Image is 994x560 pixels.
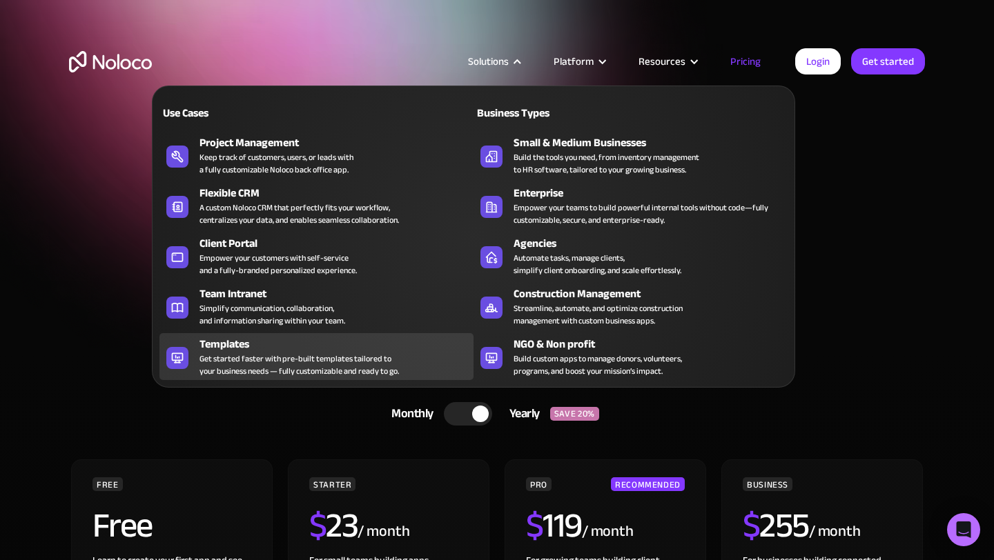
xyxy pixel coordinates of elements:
div: NGO & Non profit [514,336,794,352]
h2: 119 [526,508,582,543]
div: / month [809,521,861,543]
div: Team Intranet [199,286,480,302]
a: EnterpriseEmpower your teams to build powerful internal tools without code—fully customizable, se... [474,182,788,229]
div: Construction Management [514,286,794,302]
a: home [69,51,152,72]
h2: Start for free. Upgrade to support your business at any stage. [69,214,925,234]
div: A custom Noloco CRM that perfectly fits your workflow, centralizes your data, and enables seamles... [199,201,399,226]
a: Construction ManagementStreamline, automate, and optimize constructionmanagement with custom busi... [474,283,788,330]
div: RECOMMENDED [611,477,685,491]
span: $ [743,493,760,558]
div: Client Portal [199,235,480,252]
div: Project Management [199,134,480,151]
h2: Free [92,508,153,543]
a: Project ManagementKeep track of customers, users, or leads witha fully customizable Noloco back o... [159,132,474,179]
div: Solutions [468,52,509,70]
div: Templates [199,336,480,352]
h2: 23 [309,508,358,543]
div: STARTER [309,477,355,491]
a: Get started [851,48,925,74]
div: Empower your customers with self-service and a fully-branded personalized experience. [199,252,357,277]
a: Pricing [713,52,778,70]
div: FREE [92,477,123,491]
div: PRO [526,477,552,491]
a: Small & Medium BusinessesBuild the tools you need, from inventory managementto HR software, tailo... [474,132,788,179]
div: Automate tasks, manage clients, simplify client onboarding, and scale effortlessly. [514,252,681,277]
div: Agencies [514,235,794,252]
div: Streamline, automate, and optimize construction management with custom business apps. [514,302,683,327]
div: Use Cases [159,105,311,121]
div: Platform [536,52,621,70]
div: Open Intercom Messenger [947,513,980,546]
a: TemplatesGet started faster with pre-built templates tailored toyour business needs — fully custo... [159,333,474,380]
div: Get started faster with pre-built templates tailored to your business needs — fully customizable ... [199,352,399,377]
a: Client PortalEmpower your customers with self-serviceand a fully-branded personalized experience. [159,232,474,279]
h1: Flexible Pricing Designed for Business [69,117,925,200]
div: Monthly [374,403,444,424]
h2: 255 [743,508,809,543]
a: Login [795,48,841,74]
div: Solutions [451,52,536,70]
div: Platform [554,52,594,70]
div: Keep track of customers, users, or leads with a fully customizable Noloco back office app. [199,151,353,176]
div: Resources [639,52,685,70]
div: Resources [621,52,713,70]
div: Build the tools you need, from inventory management to HR software, tailored to your growing busi... [514,151,699,176]
div: CHOOSE YOUR PLAN [69,361,925,396]
span: $ [526,493,543,558]
span: $ [309,493,327,558]
a: NGO & Non profitBuild custom apps to manage donors, volunteers,programs, and boost your mission’s... [474,333,788,380]
a: Business Types [474,97,788,128]
div: Empower your teams to build powerful internal tools without code—fully customizable, secure, and ... [514,201,781,226]
div: SAVE 20% [550,407,599,421]
a: Flexible CRMA custom Noloco CRM that perfectly fits your workflow,centralizes your data, and enab... [159,182,474,229]
div: Business Types [474,105,625,121]
a: Team IntranetSimplify communication, collaboration,and information sharing within your team. [159,283,474,330]
div: / month [582,521,634,543]
a: AgenciesAutomate tasks, manage clients,simplify client onboarding, and scale effortlessly. [474,232,788,279]
div: Enterprise [514,185,794,201]
div: Build custom apps to manage donors, volunteers, programs, and boost your mission’s impact. [514,352,682,377]
div: Small & Medium Businesses [514,134,794,151]
div: BUSINESS [743,477,792,491]
div: Flexible CRM [199,185,480,201]
nav: Solutions [152,66,795,388]
div: Yearly [492,403,550,424]
a: Use Cases [159,97,474,128]
div: / month [358,521,409,543]
div: Simplify communication, collaboration, and information sharing within your team. [199,302,345,327]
